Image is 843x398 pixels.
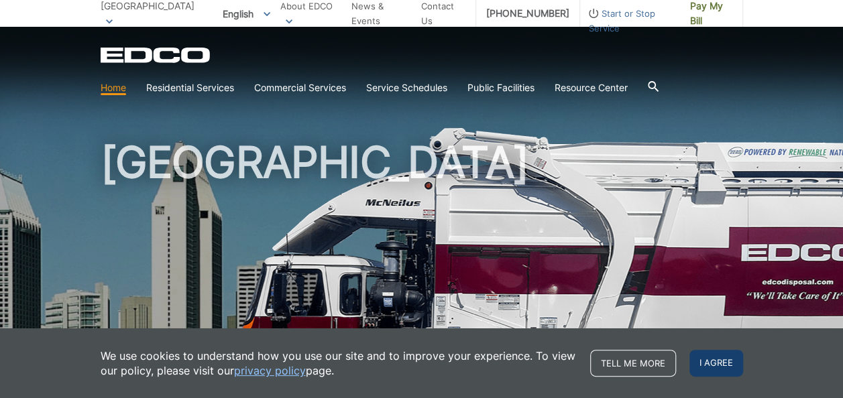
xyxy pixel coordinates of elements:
a: privacy policy [234,363,306,378]
a: Resource Center [555,80,628,95]
p: We use cookies to understand how you use our site and to improve your experience. To view our pol... [101,348,577,378]
a: Commercial Services [254,80,346,95]
a: EDCD logo. Return to the homepage. [101,47,212,63]
a: Residential Services [146,80,234,95]
span: English [213,3,280,25]
a: Public Facilities [467,80,535,95]
a: Service Schedules [366,80,447,95]
a: Tell me more [590,350,676,377]
span: I agree [689,350,743,377]
a: Home [101,80,126,95]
